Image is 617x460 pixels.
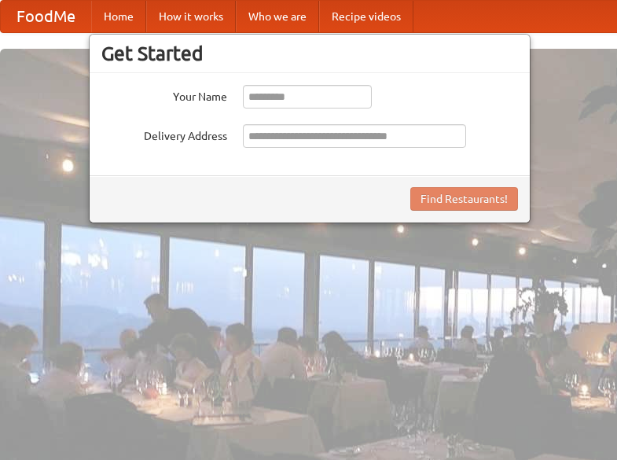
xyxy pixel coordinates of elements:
[146,1,236,32] a: How it works
[236,1,319,32] a: Who we are
[319,1,413,32] a: Recipe videos
[91,1,146,32] a: Home
[410,187,518,211] button: Find Restaurants!
[101,124,227,144] label: Delivery Address
[1,1,91,32] a: FoodMe
[101,85,227,105] label: Your Name
[101,42,518,65] h3: Get Started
